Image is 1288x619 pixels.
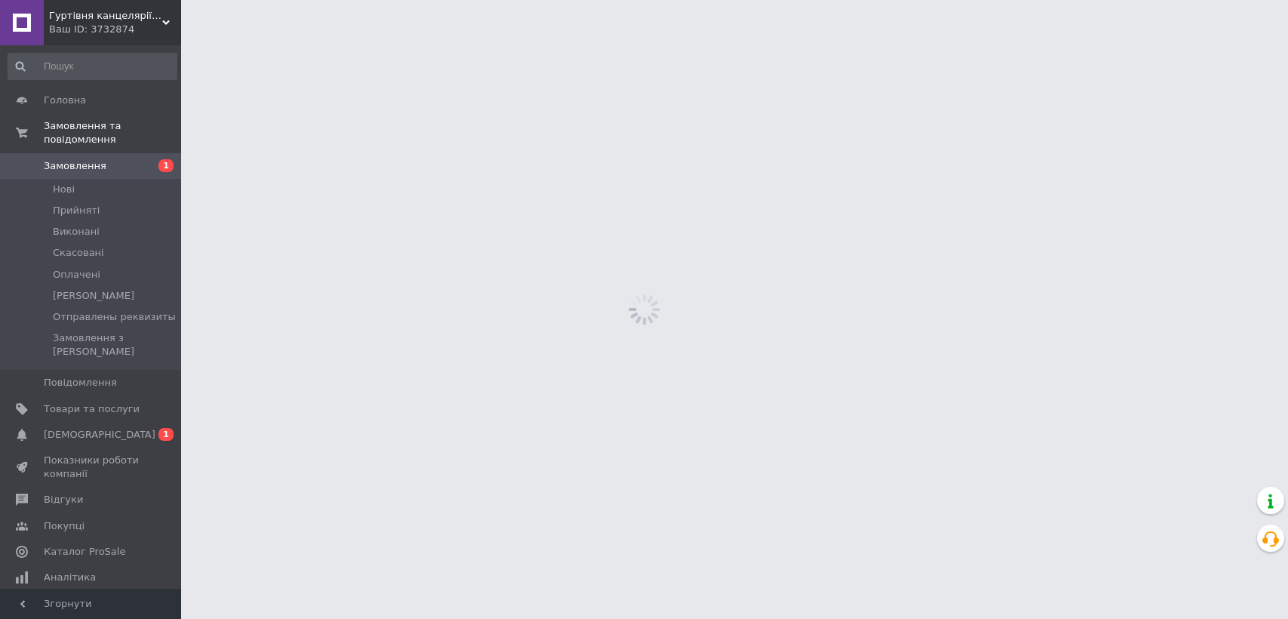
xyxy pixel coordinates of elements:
[44,428,155,442] span: [DEMOGRAPHIC_DATA]
[44,454,140,481] span: Показники роботи компанії
[53,289,134,303] span: [PERSON_NAME]
[49,9,162,23] span: Гуртівня канцелярії, літератури та товарів для дітей
[44,493,83,507] span: Відгуки
[53,310,176,324] span: Отправлены реквизиты
[158,428,174,441] span: 1
[53,268,100,282] span: Оплачені
[44,94,86,107] span: Головна
[44,119,181,146] span: Замовлення та повідомлення
[44,571,96,584] span: Аналітика
[44,402,140,416] span: Товари та послуги
[158,159,174,172] span: 1
[44,159,106,173] span: Замовлення
[44,519,85,533] span: Покупці
[8,53,177,80] input: Пошук
[44,376,117,390] span: Повідомлення
[53,183,75,196] span: Нові
[49,23,181,36] div: Ваш ID: 3732874
[53,246,104,260] span: Скасовані
[53,204,100,217] span: Прийняті
[53,331,176,359] span: Замовлення з [PERSON_NAME]
[44,545,125,559] span: Каталог ProSale
[53,225,100,239] span: Виконані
